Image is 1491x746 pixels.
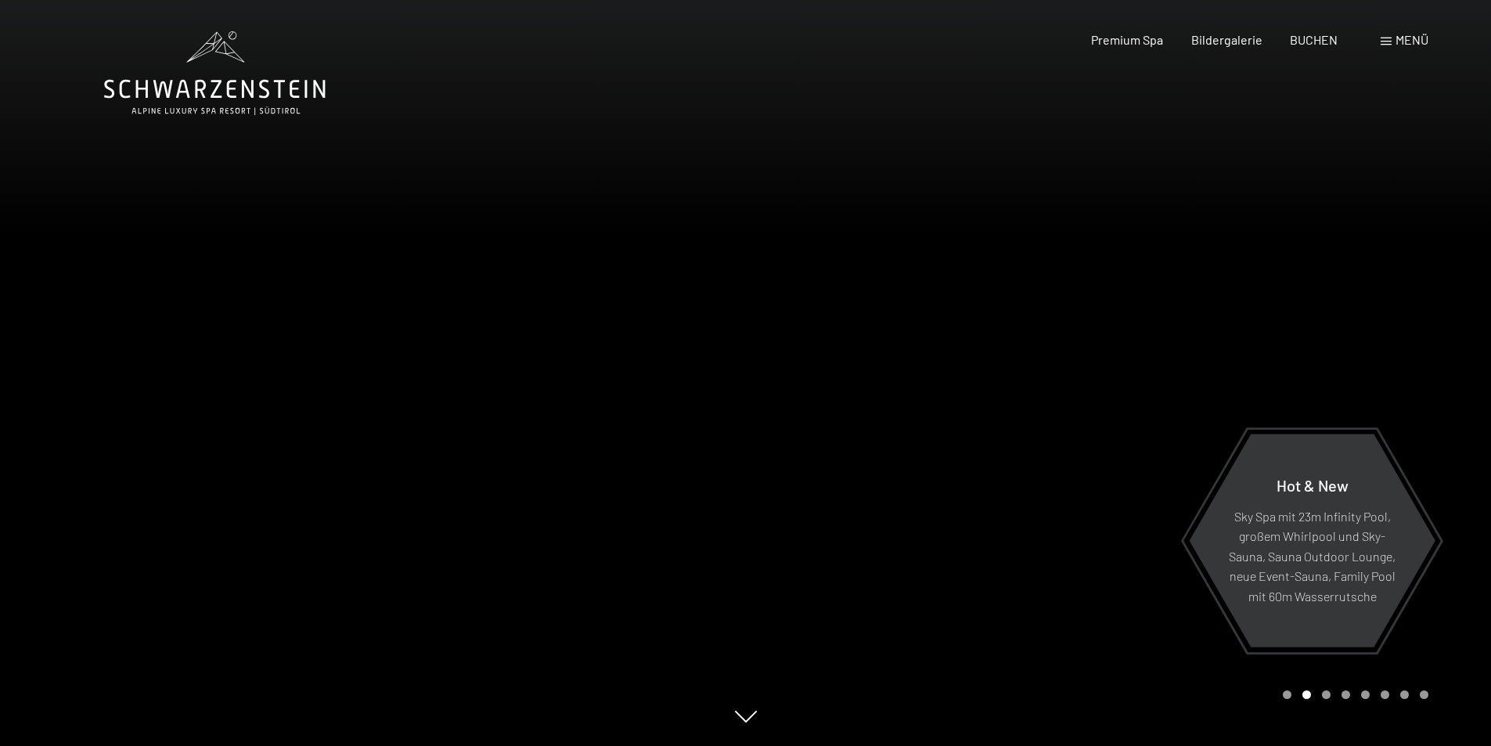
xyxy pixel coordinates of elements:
span: Menü [1396,32,1428,47]
div: Carousel Page 3 [1322,690,1331,699]
div: Carousel Page 4 [1342,690,1350,699]
div: Carousel Page 7 [1400,690,1409,699]
a: Hot & New Sky Spa mit 23m Infinity Pool, großem Whirlpool und Sky-Sauna, Sauna Outdoor Lounge, ne... [1188,433,1436,648]
a: Premium Spa [1091,32,1163,47]
a: Bildergalerie [1191,32,1262,47]
p: Sky Spa mit 23m Infinity Pool, großem Whirlpool und Sky-Sauna, Sauna Outdoor Lounge, neue Event-S... [1227,506,1397,606]
a: BUCHEN [1290,32,1338,47]
span: Hot & New [1277,475,1349,494]
div: Carousel Pagination [1277,690,1428,699]
div: Carousel Page 1 [1283,690,1291,699]
div: Carousel Page 2 (Current Slide) [1302,690,1311,699]
div: Carousel Page 5 [1361,690,1370,699]
div: Carousel Page 8 [1420,690,1428,699]
div: Carousel Page 6 [1381,690,1389,699]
